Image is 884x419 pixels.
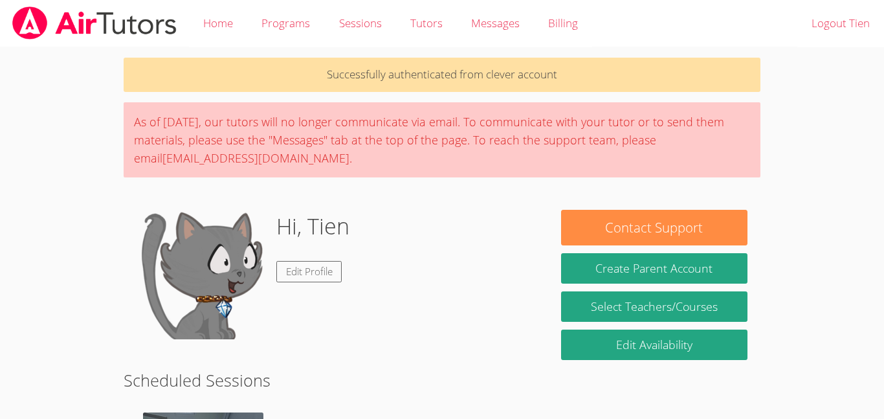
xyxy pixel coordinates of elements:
[276,261,342,282] a: Edit Profile
[561,253,747,284] button: Create Parent Account
[561,210,747,245] button: Contact Support
[561,330,747,360] a: Edit Availability
[124,368,760,392] h2: Scheduled Sessions
[471,16,520,30] span: Messages
[124,102,760,177] div: As of [DATE], our tutors will no longer communicate via email. To communicate with your tutor or ...
[276,210,349,243] h1: Hi, Tien
[124,58,760,92] p: Successfully authenticated from clever account
[11,6,178,40] img: airtutors_banner-c4298cdbf04f3fff15de1276eac7730deb9818008684d7c2e4769d2f7ddbe033.png
[137,210,266,339] img: default.png
[561,291,747,322] a: Select Teachers/Courses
